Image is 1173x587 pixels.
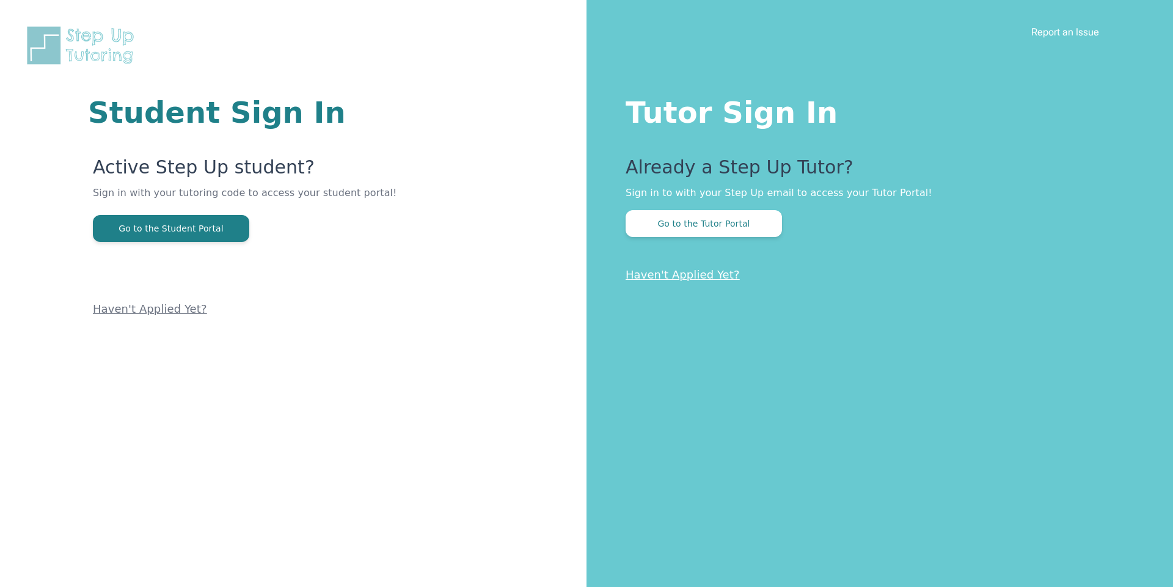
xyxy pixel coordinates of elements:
[626,210,782,237] button: Go to the Tutor Portal
[93,302,207,315] a: Haven't Applied Yet?
[88,98,440,127] h1: Student Sign In
[93,215,249,242] button: Go to the Student Portal
[1031,26,1099,38] a: Report an Issue
[626,186,1124,200] p: Sign in to with your Step Up email to access your Tutor Portal!
[93,156,440,186] p: Active Step Up student?
[93,222,249,234] a: Go to the Student Portal
[626,156,1124,186] p: Already a Step Up Tutor?
[24,24,142,67] img: Step Up Tutoring horizontal logo
[93,186,440,215] p: Sign in with your tutoring code to access your student portal!
[626,93,1124,127] h1: Tutor Sign In
[626,268,740,281] a: Haven't Applied Yet?
[626,217,782,229] a: Go to the Tutor Portal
